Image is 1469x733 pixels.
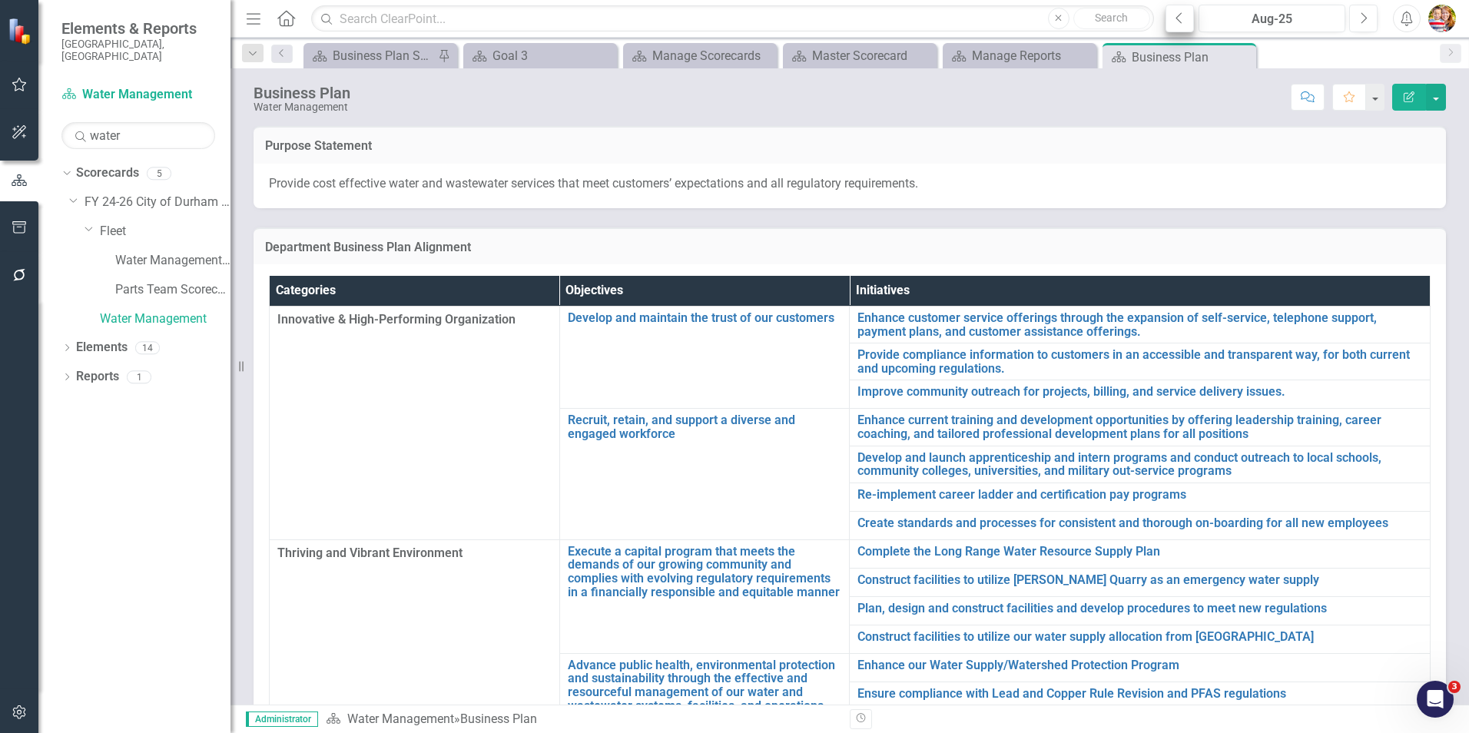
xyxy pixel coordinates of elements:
[857,687,1422,701] a: Ensure compliance with Lead and Copper Rule Revision and PFAS regulations
[850,409,1431,446] td: Double-Click to Edit Right Click for Context Menu
[857,602,1422,615] a: Plan, design and construct facilities and develop procedures to meet new regulations
[492,46,613,65] div: Goal 3
[311,5,1154,32] input: Search ClearPoint...
[857,348,1422,375] a: Provide compliance information to customers in an accessible and transparent way, for both curren...
[850,539,1431,568] td: Double-Click to Edit Right Click for Context Menu
[100,223,230,240] a: Fleet
[347,711,454,726] a: Water Management
[127,370,151,383] div: 1
[857,385,1422,399] a: Improve community outreach for projects, billing, and service delivery issues.
[270,307,560,540] td: Double-Click to Edit
[947,46,1093,65] a: Manage Reports
[147,167,171,180] div: 5
[1095,12,1128,24] span: Search
[568,413,842,440] a: Recruit, retain, and support a diverse and engaged workforce
[850,343,1431,380] td: Double-Click to Edit Right Click for Context Menu
[850,446,1431,483] td: Double-Click to Edit Right Click for Context Menu
[326,711,838,728] div: »
[850,682,1431,710] td: Double-Click to Edit Right Click for Context Menu
[1073,8,1150,29] button: Search
[568,311,842,325] a: Develop and maintain the trust of our customers
[850,653,1431,682] td: Double-Click to Edit Right Click for Context Menu
[857,658,1422,672] a: Enhance our Water Supply/Watershed Protection Program
[61,38,215,63] small: [GEOGRAPHIC_DATA], [GEOGRAPHIC_DATA]
[85,194,230,211] a: FY 24-26 City of Durham Strategic Plan
[333,46,434,65] div: Business Plan Status Update
[265,240,1434,254] h3: Department Business Plan Alignment
[115,252,230,270] a: Water Management Team Scorecard
[850,380,1431,409] td: Double-Click to Edit Right Click for Context Menu
[850,596,1431,625] td: Double-Click to Edit Right Click for Context Menu
[1428,5,1456,32] img: Shari Metcalfe
[812,46,933,65] div: Master Scorecard
[850,568,1431,596] td: Double-Click to Edit Right Click for Context Menu
[61,122,215,149] input: Search Below...
[857,311,1422,338] a: Enhance customer service offerings through the expansion of self-service, telephone support, paym...
[559,539,850,653] td: Double-Click to Edit Right Click for Context Menu
[1204,10,1340,28] div: Aug-25
[972,46,1093,65] div: Manage Reports
[1199,5,1345,32] button: Aug-25
[61,86,215,104] a: Water Management
[568,658,842,712] a: Advance public health, environmental protection and sustainability through the effective and reso...
[265,139,1434,153] h3: Purpose Statement
[135,341,160,354] div: 14
[568,545,842,599] a: Execute a capital program that meets the demands of our growing community and complies with evolv...
[850,307,1431,343] td: Double-Click to Edit Right Click for Context Menu
[857,630,1422,644] a: Construct facilities to utilize our water supply allocation from [GEOGRAPHIC_DATA]
[76,368,119,386] a: Reports
[1448,681,1461,693] span: 3
[269,176,918,191] span: Provide cost effective water and wastewater services that meet customers’ expectations and all re...
[850,511,1431,539] td: Double-Click to Edit Right Click for Context Menu
[460,711,537,726] div: Business Plan
[627,46,773,65] a: Manage Scorecards
[857,573,1422,587] a: Construct facilities to utilize [PERSON_NAME] Quarry as an emergency water supply
[277,311,552,329] span: Innovative & High-Performing Organization
[857,545,1422,559] a: Complete the Long Range Water Resource Supply Plan
[857,413,1422,440] a: Enhance current training and development opportunities by offering leadership training, career co...
[857,451,1422,478] a: Develop and launch apprenticeship and intern programs and conduct outreach to local schools, comm...
[467,46,613,65] a: Goal 3
[1132,48,1252,67] div: Business Plan
[857,488,1422,502] a: Re-implement career ladder and certification pay programs
[76,164,139,182] a: Scorecards
[115,281,230,299] a: Parts Team Scorecard
[254,85,350,101] div: Business Plan
[850,625,1431,653] td: Double-Click to Edit Right Click for Context Menu
[254,101,350,113] div: Water Management
[246,711,318,727] span: Administrator
[76,339,128,357] a: Elements
[307,46,434,65] a: Business Plan Status Update
[8,18,35,45] img: ClearPoint Strategy
[559,307,850,409] td: Double-Click to Edit Right Click for Context Menu
[61,19,215,38] span: Elements & Reports
[652,46,773,65] div: Manage Scorecards
[559,409,850,539] td: Double-Click to Edit Right Click for Context Menu
[1417,681,1454,718] iframe: Intercom live chat
[857,516,1422,530] a: Create standards and processes for consistent and thorough on-boarding for all new employees
[277,545,552,562] span: Thriving and Vibrant Environment
[850,483,1431,511] td: Double-Click to Edit Right Click for Context Menu
[787,46,933,65] a: Master Scorecard
[100,310,230,328] a: Water Management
